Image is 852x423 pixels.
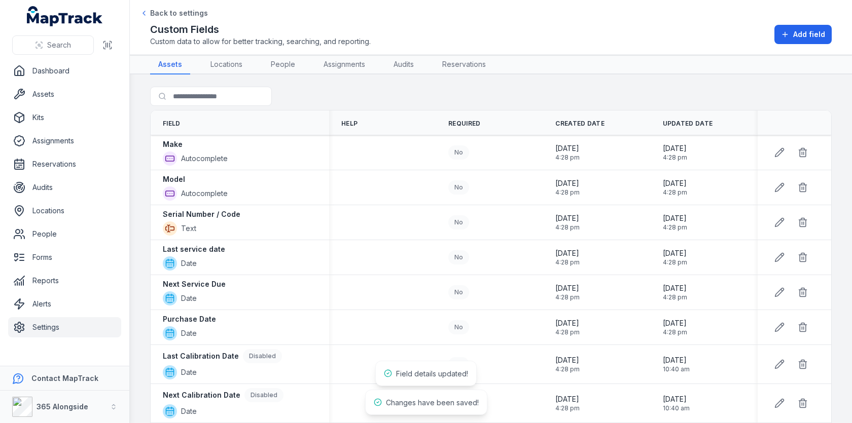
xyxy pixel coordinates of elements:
[8,131,121,151] a: Assignments
[8,107,121,128] a: Kits
[448,215,469,229] div: No
[663,120,713,128] span: Updated Date
[163,139,183,149] strong: Make
[663,143,687,153] span: [DATE]
[8,294,121,314] a: Alerts
[663,213,687,223] span: [DATE]
[555,213,580,232] time: 26/08/2025, 4:28:25 pm
[27,6,103,26] a: MapTrack
[663,283,687,293] span: [DATE]
[663,283,687,301] time: 26/08/2025, 4:28:25 pm
[8,84,121,104] a: Assets
[163,209,240,219] strong: Serial Number / Code
[263,55,303,74] a: People
[448,357,469,371] div: No
[448,285,469,299] div: No
[555,328,580,336] span: 4:28 pm
[555,283,580,301] time: 26/08/2025, 4:28:25 pm
[8,224,121,244] a: People
[663,355,690,373] time: 29/08/2025, 10:40:02 am
[150,36,371,47] span: Custom data to allow for better tracking, searching, and reporting.
[8,317,121,337] a: Settings
[555,318,580,328] span: [DATE]
[181,223,196,234] span: Text
[150,55,190,74] a: Assets
[181,293,197,303] span: Date
[555,248,580,266] time: 26/08/2025, 4:28:25 pm
[341,120,358,128] span: Help
[181,367,197,377] span: Date
[555,178,580,197] time: 26/08/2025, 4:28:25 pm
[555,355,580,365] span: [DATE]
[555,120,605,128] span: Created Date
[663,223,687,232] span: 4:28 pm
[163,244,225,254] strong: Last service date
[448,120,480,128] span: Required
[555,365,580,373] span: 4:28 pm
[448,180,469,195] div: No
[8,154,121,174] a: Reservations
[793,29,825,40] span: Add field
[663,293,687,301] span: 4:28 pm
[555,188,580,197] span: 4:28 pm
[663,248,687,266] time: 26/08/2025, 4:28:25 pm
[163,120,181,128] span: Field
[448,250,469,264] div: No
[555,153,580,162] span: 4:28 pm
[8,177,121,198] a: Audits
[663,318,687,328] span: [DATE]
[555,258,580,266] span: 4:28 pm
[163,279,226,289] strong: Next Service Due
[243,349,282,363] div: Disabled
[663,213,687,232] time: 26/08/2025, 4:28:25 pm
[663,178,687,197] time: 26/08/2025, 4:28:25 pm
[663,153,687,162] span: 4:28 pm
[8,61,121,81] a: Dashboard
[8,201,121,221] a: Locations
[181,258,197,268] span: Date
[555,394,580,412] time: 26/08/2025, 4:28:25 pm
[555,404,580,412] span: 4:28 pm
[663,258,687,266] span: 4:28 pm
[555,223,580,232] span: 4:28 pm
[663,365,690,373] span: 10:40 am
[555,143,580,153] span: [DATE]
[163,390,240,400] strong: Next Calibration Date
[163,351,239,361] strong: Last Calibration Date
[434,55,494,74] a: Reservations
[8,271,121,291] a: Reports
[663,318,687,336] time: 26/08/2025, 4:28:25 pm
[181,328,197,338] span: Date
[140,8,208,18] a: Back to settings
[663,178,687,188] span: [DATE]
[555,248,580,258] span: [DATE]
[47,40,71,50] span: Search
[663,143,687,162] time: 26/08/2025, 4:28:25 pm
[150,8,208,18] span: Back to settings
[774,25,832,44] button: Add field
[8,247,121,267] a: Forms
[315,55,373,74] a: Assignments
[31,374,98,382] strong: Contact MapTrack
[663,404,690,412] span: 10:40 am
[555,293,580,301] span: 4:28 pm
[202,55,251,74] a: Locations
[12,35,94,55] button: Search
[181,406,197,416] span: Date
[37,402,88,411] strong: 365 Alongside
[663,248,687,258] span: [DATE]
[663,328,687,336] span: 4:28 pm
[181,153,228,164] span: Autocomplete
[663,394,690,404] span: [DATE]
[386,398,479,407] span: Changes have been saved!
[163,314,216,324] strong: Purchase Date
[555,213,580,223] span: [DATE]
[385,55,422,74] a: Audits
[244,388,283,402] div: Disabled
[663,394,690,412] time: 29/08/2025, 10:40:06 am
[555,394,580,404] span: [DATE]
[396,369,468,378] span: Field details updated!
[555,283,580,293] span: [DATE]
[448,320,469,334] div: No
[555,178,580,188] span: [DATE]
